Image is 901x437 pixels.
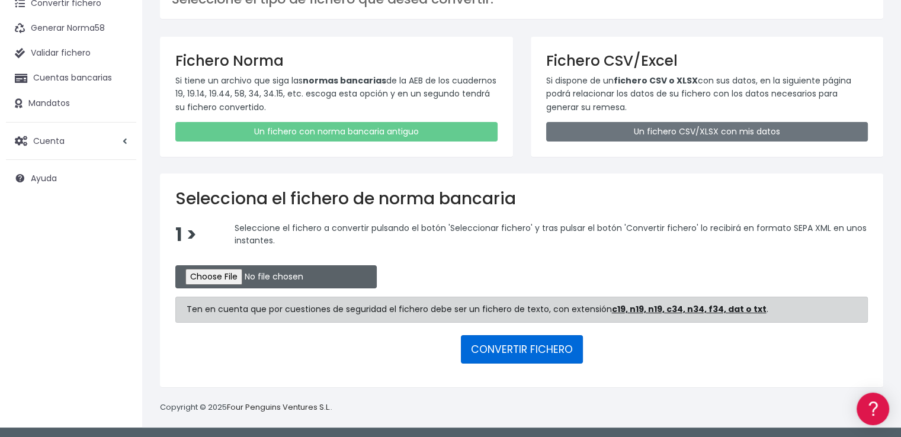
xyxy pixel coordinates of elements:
button: CONVERTIR FICHERO [461,335,583,364]
a: Problemas habituales [12,168,225,187]
a: Validar fichero [6,41,136,66]
p: Si dispone de un con sus datos, en la siguiente página podrá relacionar los datos de su fichero c... [546,74,868,114]
a: Generar Norma58 [6,16,136,41]
h3: Fichero Norma [175,52,498,69]
a: Mandatos [6,91,136,116]
div: Programadores [12,284,225,295]
div: Facturación [12,235,225,246]
span: 1 > [175,222,197,248]
span: Ayuda [31,172,57,184]
span: Seleccione el fichero a convertir pulsando el botón 'Seleccionar fichero' y tras pulsar el botón ... [235,221,867,246]
strong: c19, n19, n19, c34, n34, f34, dat o txt [612,303,767,315]
h2: Selecciona el fichero de norma bancaria [175,189,868,209]
a: API [12,303,225,321]
div: Convertir ficheros [12,131,225,142]
a: Información general [12,101,225,119]
div: Ten en cuenta que por cuestiones de seguridad el fichero debe ser un fichero de texto, con extens... [175,297,868,323]
h3: Fichero CSV/Excel [546,52,868,69]
a: POWERED BY ENCHANT [163,341,228,352]
a: Cuentas bancarias [6,66,136,91]
a: Four Penguins Ventures S.L. [227,401,331,413]
button: Contáctanos [12,317,225,338]
a: Formatos [12,150,225,168]
a: Cuenta [6,128,136,153]
a: Ayuda [6,166,136,191]
p: Si tiene un archivo que siga las de la AEB de los cuadernos 19, 19.14, 19.44, 58, 34, 34.15, etc.... [175,74,498,114]
a: Perfiles de empresas [12,205,225,223]
a: Un fichero con norma bancaria antiguo [175,122,498,142]
a: General [12,254,225,272]
a: Videotutoriales [12,187,225,205]
strong: normas bancarias [303,75,386,86]
strong: fichero CSV o XLSX [614,75,698,86]
span: Cuenta [33,134,65,146]
a: Un fichero CSV/XLSX con mis datos [546,122,868,142]
div: Información general [12,82,225,94]
p: Copyright © 2025 . [160,401,332,414]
